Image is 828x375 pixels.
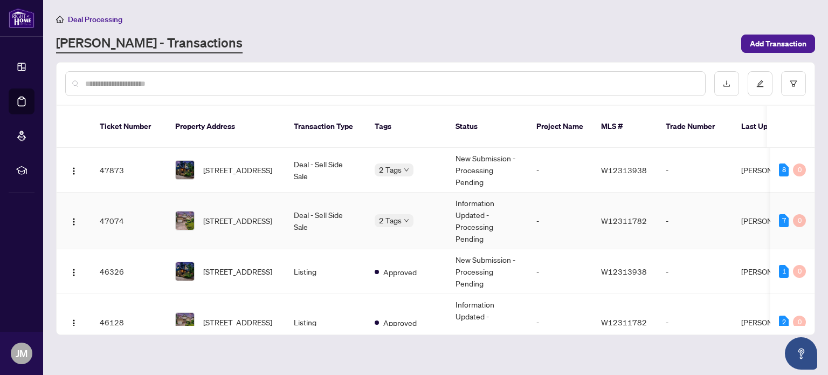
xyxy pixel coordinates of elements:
[68,15,122,24] span: Deal Processing
[657,249,733,294] td: -
[366,106,447,148] th: Tags
[592,106,657,148] th: MLS #
[785,337,817,370] button: Open asap
[176,313,194,331] img: thumbnail-img
[383,317,417,329] span: Approved
[723,80,730,87] span: download
[91,106,167,148] th: Ticket Number
[733,193,813,249] td: [PERSON_NAME]
[65,212,82,229] button: Logo
[793,163,806,176] div: 0
[733,106,813,148] th: Last Updated By
[65,161,82,179] button: Logo
[741,35,815,53] button: Add Transaction
[528,106,592,148] th: Project Name
[404,167,409,173] span: down
[714,71,739,96] button: download
[657,106,733,148] th: Trade Number
[203,265,272,277] span: [STREET_ADDRESS]
[91,294,167,351] td: 46128
[285,193,366,249] td: Deal - Sell Side Sale
[528,249,592,294] td: -
[447,193,528,249] td: Information Updated - Processing Pending
[285,106,366,148] th: Transaction Type
[528,148,592,193] td: -
[779,214,789,227] div: 7
[383,266,417,278] span: Approved
[176,262,194,281] img: thumbnail-img
[65,313,82,331] button: Logo
[750,35,806,52] span: Add Transaction
[285,249,366,294] td: Listing
[657,193,733,249] td: -
[65,263,82,280] button: Logo
[167,106,285,148] th: Property Address
[56,16,64,23] span: home
[793,214,806,227] div: 0
[91,193,167,249] td: 47074
[285,148,366,193] td: Deal - Sell Side Sale
[447,148,528,193] td: New Submission - Processing Pending
[9,8,34,28] img: logo
[601,216,647,226] span: W12311782
[528,193,592,249] td: -
[70,268,78,277] img: Logo
[779,163,789,176] div: 8
[447,294,528,351] td: Information Updated - Processing Pending
[756,80,764,87] span: edit
[203,316,272,328] span: [STREET_ADDRESS]
[404,218,409,223] span: down
[601,165,647,175] span: W12313938
[657,148,733,193] td: -
[601,317,647,327] span: W12311782
[793,265,806,278] div: 0
[203,164,272,176] span: [STREET_ADDRESS]
[447,249,528,294] td: New Submission - Processing Pending
[91,249,167,294] td: 46326
[657,294,733,351] td: -
[733,249,813,294] td: [PERSON_NAME]
[790,80,797,87] span: filter
[379,163,402,176] span: 2 Tags
[70,167,78,175] img: Logo
[56,34,243,53] a: [PERSON_NAME] - Transactions
[781,71,806,96] button: filter
[70,319,78,328] img: Logo
[203,215,272,227] span: [STREET_ADDRESS]
[91,148,167,193] td: 47873
[285,294,366,351] td: Listing
[779,316,789,329] div: 2
[733,294,813,351] td: [PERSON_NAME]
[779,265,789,278] div: 1
[733,148,813,193] td: [PERSON_NAME]
[528,294,592,351] td: -
[793,316,806,329] div: 0
[447,106,528,148] th: Status
[176,161,194,179] img: thumbnail-img
[176,212,194,230] img: thumbnail-img
[70,217,78,226] img: Logo
[16,346,27,361] span: JM
[601,267,647,276] span: W12313938
[748,71,772,96] button: edit
[379,214,402,227] span: 2 Tags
